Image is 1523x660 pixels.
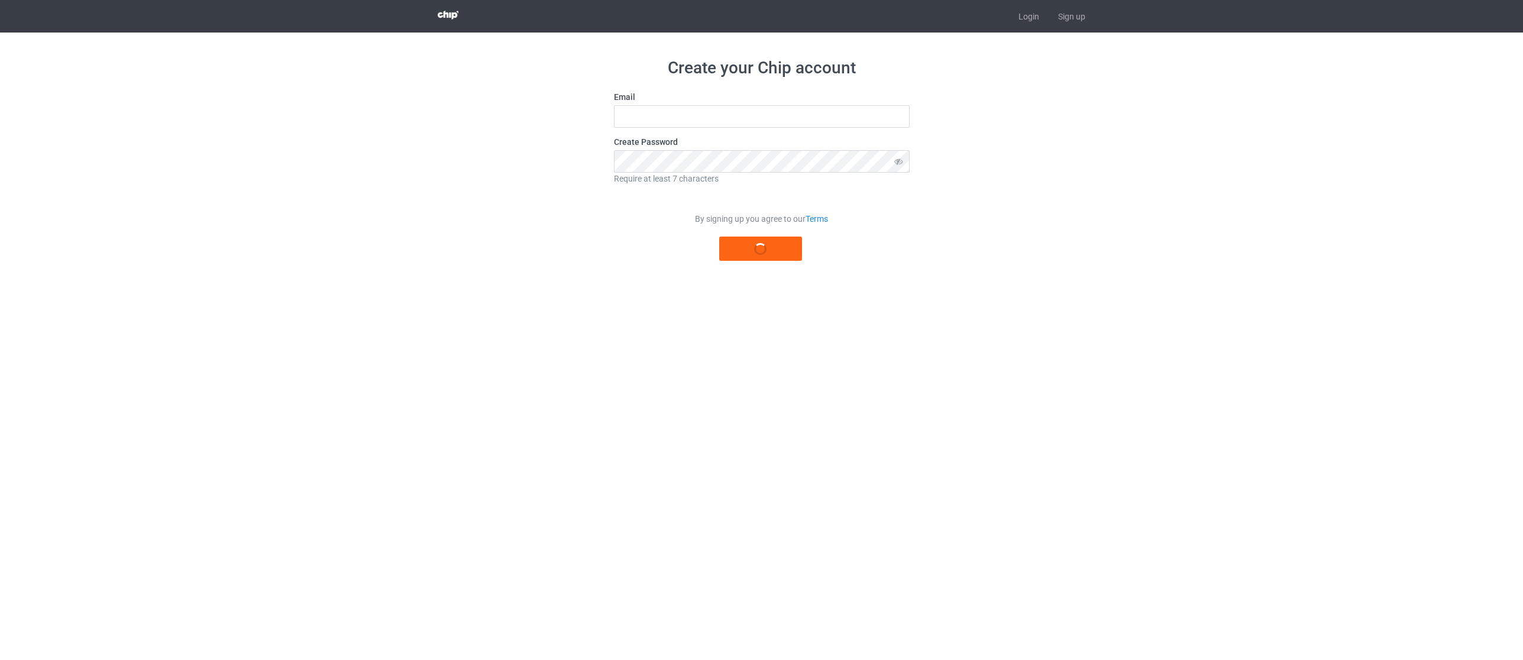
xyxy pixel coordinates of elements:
a: Terms [806,214,828,224]
button: Register [719,237,802,261]
img: 3d383065fc803cdd16c62507c020ddf8.png [438,11,458,20]
div: Require at least 7 characters [614,173,910,185]
h1: Create your Chip account [614,57,910,79]
label: Create Password [614,136,910,148]
div: By signing up you agree to our [614,213,910,225]
label: Email [614,91,910,103]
